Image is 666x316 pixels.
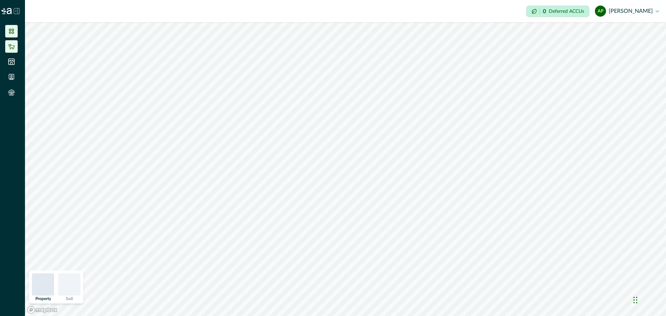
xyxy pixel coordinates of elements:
[27,306,58,314] a: Mapbox logo
[25,22,666,316] canvas: Map
[66,297,73,301] p: Soil
[35,297,51,301] p: Property
[595,3,659,19] button: adeline pratiika[PERSON_NAME]
[633,290,638,310] div: Drag
[631,283,666,316] iframe: Chat Widget
[1,8,12,14] img: Logo
[543,9,546,14] p: 0
[549,9,584,14] p: Deferred ACCUs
